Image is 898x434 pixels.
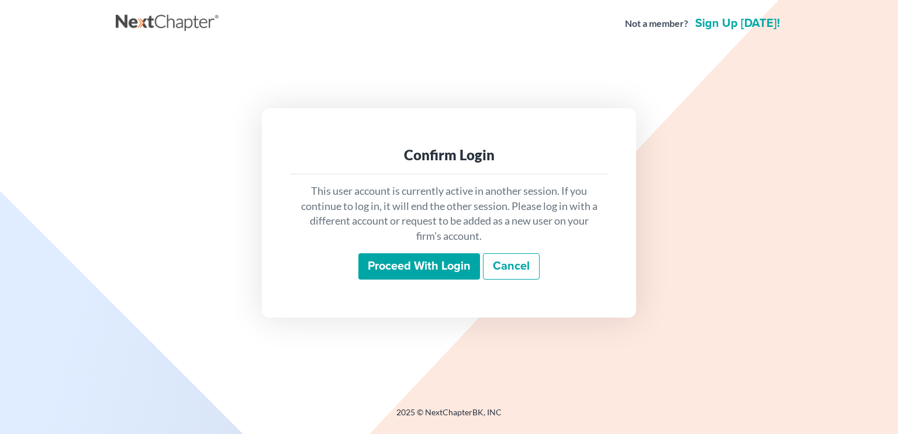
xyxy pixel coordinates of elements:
[625,17,688,30] strong: Not a member?
[299,184,599,244] p: This user account is currently active in another session. If you continue to log in, it will end ...
[299,146,599,164] div: Confirm Login
[116,407,782,428] div: 2025 © NextChapterBK, INC
[358,253,480,280] input: Proceed with login
[483,253,540,280] a: Cancel
[693,18,782,29] a: Sign up [DATE]!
